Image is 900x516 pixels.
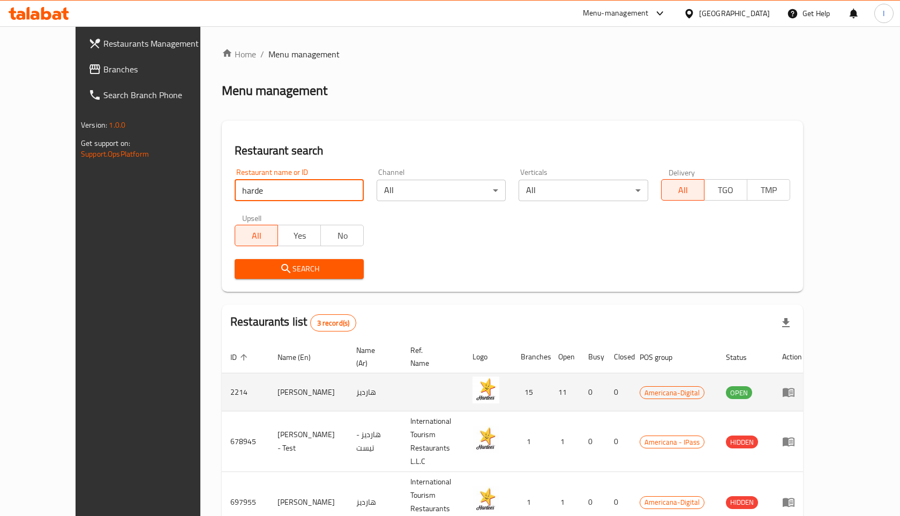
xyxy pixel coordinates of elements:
h2: Menu management [222,82,327,99]
button: Yes [277,225,321,246]
div: Menu [782,496,802,508]
button: Search [235,259,364,279]
div: Total records count [310,314,357,331]
button: No [320,225,364,246]
a: Home [222,48,256,61]
span: All [666,182,700,198]
th: Action [774,341,811,373]
button: All [235,225,278,246]
div: Menu [782,435,802,448]
span: Americana-Digital [640,387,704,399]
td: 15 [512,373,550,411]
img: Hardee's - Test [472,426,499,453]
span: 3 record(s) [311,318,356,328]
span: Version: [81,118,107,132]
th: Logo [464,341,512,373]
span: Branches [103,63,217,76]
span: Ref. Name [410,344,451,370]
td: 0 [605,411,631,472]
span: No [325,228,359,244]
span: Name (Ar) [356,344,389,370]
span: Search Branch Phone [103,89,217,101]
div: Menu-management [583,7,649,20]
span: POS group [640,351,686,364]
div: All [519,180,648,201]
div: [GEOGRAPHIC_DATA] [699,8,770,19]
a: Support.OpsPlatform [81,147,149,161]
span: I [883,8,884,19]
span: Search [243,262,355,276]
input: Search for restaurant name or ID.. [235,180,364,201]
li: / [260,48,264,61]
span: Name (En) [277,351,325,364]
span: Status [726,351,761,364]
td: هارديز [348,373,402,411]
div: Export file [773,310,799,336]
label: Upsell [242,214,262,222]
div: Menu [782,386,802,399]
td: 1 [550,411,580,472]
div: HIDDEN [726,436,758,448]
span: HIDDEN [726,496,758,508]
td: 0 [580,373,605,411]
span: Get support on: [81,136,130,150]
span: ID [230,351,251,364]
th: Busy [580,341,605,373]
button: TMP [747,179,790,201]
td: 678945 [222,411,269,472]
th: Open [550,341,580,373]
td: هارديز - تيست [348,411,402,472]
h2: Restaurant search [235,143,790,159]
div: All [377,180,506,201]
button: All [661,179,704,201]
span: TMP [752,182,786,198]
span: TGO [709,182,743,198]
td: 1 [512,411,550,472]
button: TGO [704,179,747,201]
td: 2214 [222,373,269,411]
span: Menu management [268,48,340,61]
th: Branches [512,341,550,373]
span: HIDDEN [726,436,758,448]
span: All [239,228,274,244]
td: International Tourism Restaurants L.L.C [402,411,464,472]
label: Delivery [669,168,695,176]
h2: Restaurants list [230,314,356,331]
span: Americana - IPass [640,436,704,448]
a: Search Branch Phone [80,82,226,108]
th: Closed [605,341,631,373]
span: Yes [282,228,317,244]
td: [PERSON_NAME] [269,373,348,411]
td: 0 [580,411,605,472]
a: Branches [80,56,226,82]
a: Restaurants Management [80,31,226,56]
img: Hardee's [472,377,499,403]
td: [PERSON_NAME] - Test [269,411,348,472]
span: Americana-Digital [640,496,704,508]
span: OPEN [726,387,752,399]
span: 1.0.0 [109,118,125,132]
td: 0 [605,373,631,411]
div: HIDDEN [726,496,758,509]
img: Hardee's [472,486,499,513]
span: Restaurants Management [103,37,217,50]
nav: breadcrumb [222,48,803,61]
td: 11 [550,373,580,411]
